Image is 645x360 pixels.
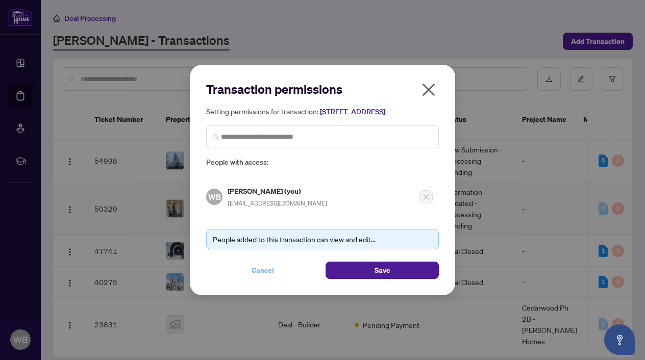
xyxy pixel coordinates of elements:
h5: Setting permissions for transaction: [206,106,439,117]
button: Open asap [604,324,635,355]
span: [STREET_ADDRESS] [320,107,385,116]
img: search_icon [213,134,219,140]
span: People with access: [206,157,439,168]
span: [EMAIL_ADDRESS][DOMAIN_NAME] [228,199,327,207]
button: Cancel [206,262,319,279]
span: WB [208,191,221,203]
span: close [420,82,437,98]
span: Cancel [252,262,274,278]
button: Save [326,262,439,279]
h2: Transaction permissions [206,81,439,97]
span: Save [375,262,390,278]
h5: [PERSON_NAME] (you) [228,185,327,197]
div: People added to this transaction can view and edit... [213,234,432,245]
